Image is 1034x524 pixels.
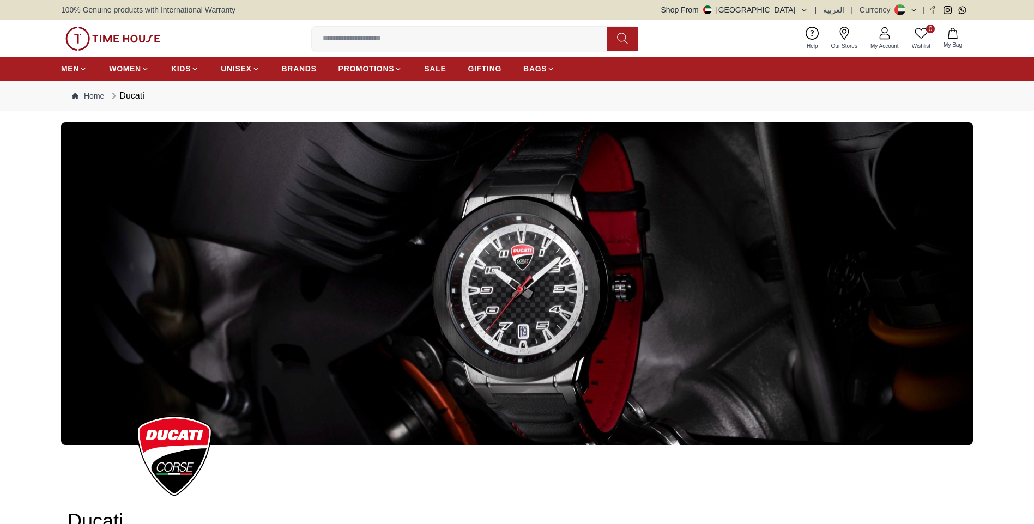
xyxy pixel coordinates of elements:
a: MEN [61,59,87,78]
span: My Bag [939,41,966,49]
span: BRANDS [282,63,317,74]
span: UNISEX [221,63,251,74]
span: Help [802,42,823,50]
span: Wishlist [908,42,935,50]
a: BRANDS [282,59,317,78]
a: Whatsapp [958,6,966,14]
a: Facebook [929,6,937,14]
span: KIDS [171,63,191,74]
a: SALE [424,59,446,78]
span: SALE [424,63,446,74]
div: Currency [860,4,895,15]
span: MEN [61,63,79,74]
button: My Bag [937,26,969,51]
a: Our Stores [825,25,864,52]
span: | [815,4,817,15]
a: Home [72,90,104,101]
a: KIDS [171,59,199,78]
span: My Account [866,42,903,50]
span: WOMEN [109,63,141,74]
span: | [922,4,924,15]
span: GIFTING [468,63,501,74]
button: Shop From[GEOGRAPHIC_DATA] [661,4,808,15]
a: WOMEN [109,59,149,78]
a: Help [800,25,825,52]
img: United Arab Emirates [703,5,712,14]
a: PROMOTIONS [338,59,403,78]
img: ... [65,27,160,51]
div: Ducati [108,89,144,102]
button: العربية [823,4,844,15]
img: ... [61,122,973,445]
span: | [851,4,853,15]
a: UNISEX [221,59,259,78]
nav: Breadcrumb [61,81,973,111]
a: BAGS [523,59,555,78]
a: 0Wishlist [905,25,937,52]
span: 0 [926,25,935,33]
a: GIFTING [468,59,501,78]
span: 100% Genuine products with International Warranty [61,4,235,15]
a: Instagram [944,6,952,14]
img: ... [137,416,212,496]
span: PROMOTIONS [338,63,395,74]
span: Our Stores [827,42,862,50]
span: BAGS [523,63,547,74]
